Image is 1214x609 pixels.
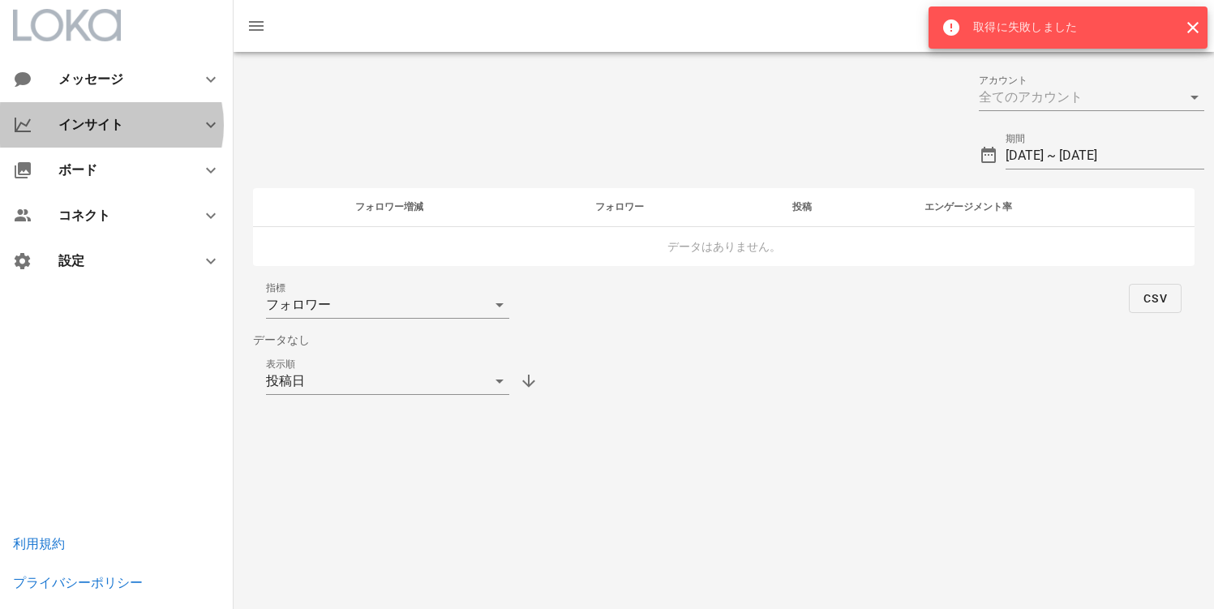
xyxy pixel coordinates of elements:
[979,84,1204,110] div: アカウントclear icon
[912,188,1195,227] th: エンゲージメント率: ソートされていません。 昇順のソートのためには有効にしてください。
[1129,284,1182,313] button: CSV
[1143,292,1168,305] span: CSV
[342,188,582,227] th: フォロワー増減: ソートされていません。 昇順のソートのためには有効にしてください。
[58,117,182,132] div: インサイト
[595,201,644,212] span: フォロワー
[266,374,305,388] div: 投稿日
[58,208,182,223] div: コネクト
[13,536,65,551] a: 利用規約
[253,331,1195,349] div: データなし
[792,201,812,212] span: 投稿
[58,71,175,87] div: メッセージ
[266,298,331,312] div: フォロワー
[973,20,1077,33] span: 取得に失敗しました
[779,188,912,227] th: 投稿: ソートされていません。 昇順のソートのためには有効にしてください。
[582,188,779,227] th: フォロワー: ソートされていません。 昇順のソートのためには有効にしてください。
[266,292,509,318] div: 指標フォロワー
[253,227,1195,266] td: データはありません。
[924,201,1012,212] span: エンゲージメント率
[355,201,423,212] span: フォロワー増減
[58,253,182,268] div: 設定
[266,368,509,394] div: 表示順投稿日
[13,575,143,590] a: プライバシーポリシー
[58,162,182,178] div: ボード
[253,188,342,227] th: ソートされていません。 昇順のソートのためには有効にしてください。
